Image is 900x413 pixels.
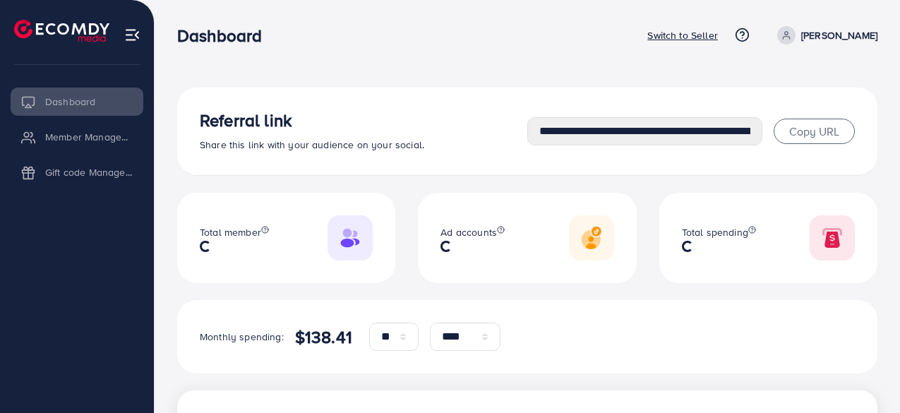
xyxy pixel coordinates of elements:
[647,27,718,44] p: Switch to Seller
[200,110,527,131] h3: Referral link
[789,124,839,139] span: Copy URL
[772,26,877,44] a: [PERSON_NAME]
[200,225,261,239] span: Total member
[328,215,373,261] img: Responsive image
[569,215,614,261] img: Responsive image
[200,138,424,152] span: Share this link with your audience on your social.
[124,27,140,43] img: menu
[682,225,748,239] span: Total spending
[440,225,497,239] span: Ad accounts
[801,27,877,44] p: [PERSON_NAME]
[295,327,352,347] h4: $138.41
[177,25,273,46] h3: Dashboard
[774,119,855,144] button: Copy URL
[14,20,109,42] img: logo
[200,328,284,345] p: Monthly spending:
[810,215,855,261] img: Responsive image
